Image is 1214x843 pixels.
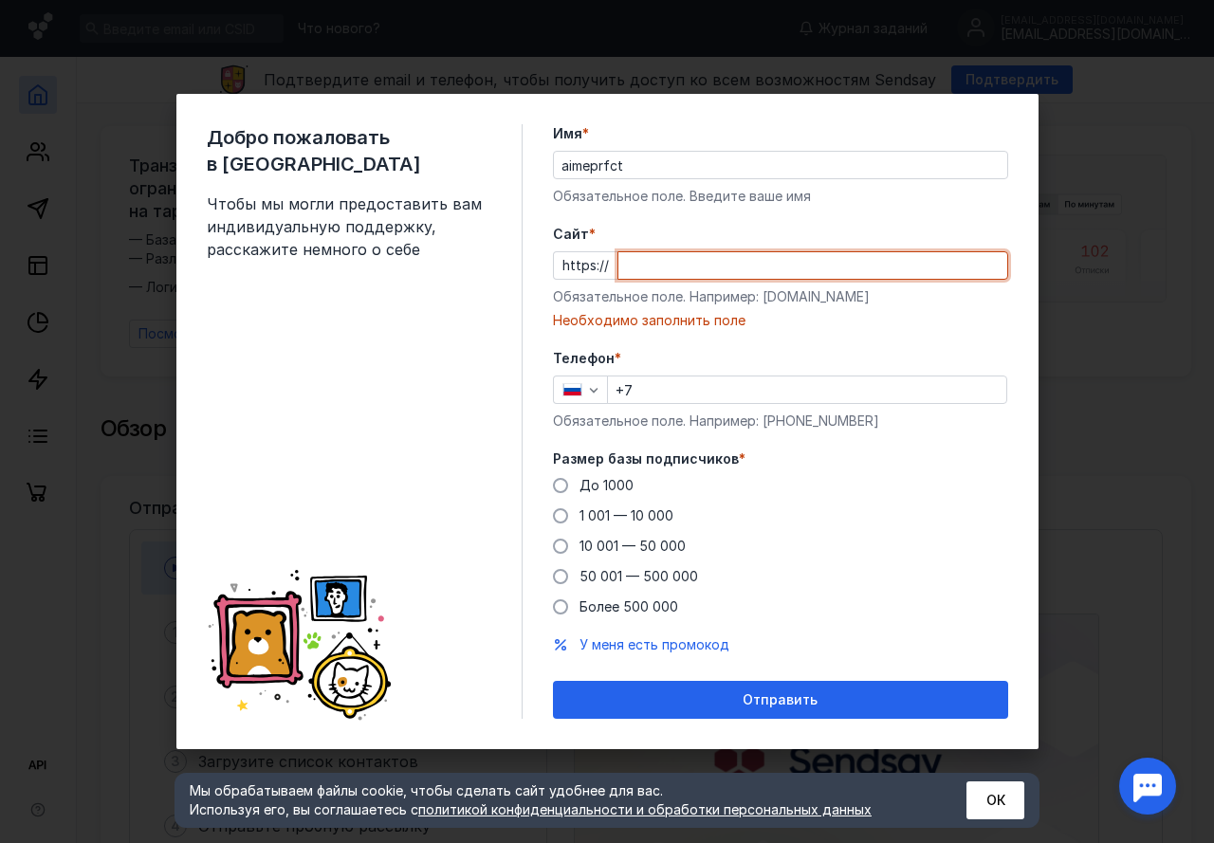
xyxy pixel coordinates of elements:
[579,635,729,654] button: У меня есть промокод
[553,412,1008,431] div: Обязательное поле. Например: [PHONE_NUMBER]
[553,225,589,244] span: Cайт
[190,781,920,819] div: Мы обрабатываем файлы cookie, чтобы сделать сайт удобнее для вас. Используя его, вы соглашаетесь c
[553,311,1008,330] div: Необходимо заполнить поле
[553,449,739,468] span: Размер базы подписчиков
[966,781,1024,819] button: ОК
[207,124,491,177] span: Добро пожаловать в [GEOGRAPHIC_DATA]
[579,507,673,523] span: 1 001 — 10 000
[579,538,686,554] span: 10 001 — 50 000
[743,692,818,708] span: Отправить
[207,192,491,261] span: Чтобы мы могли предоставить вам индивидуальную поддержку, расскажите немного о себе
[579,636,729,652] span: У меня есть промокод
[553,124,582,143] span: Имя
[553,349,615,368] span: Телефон
[579,598,678,614] span: Более 500 000
[418,801,872,817] a: политикой конфиденциальности и обработки персональных данных
[579,477,634,493] span: До 1000
[553,287,1008,306] div: Обязательное поле. Например: [DOMAIN_NAME]
[553,187,1008,206] div: Обязательное поле. Введите ваше имя
[553,681,1008,719] button: Отправить
[579,568,698,584] span: 50 001 — 500 000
